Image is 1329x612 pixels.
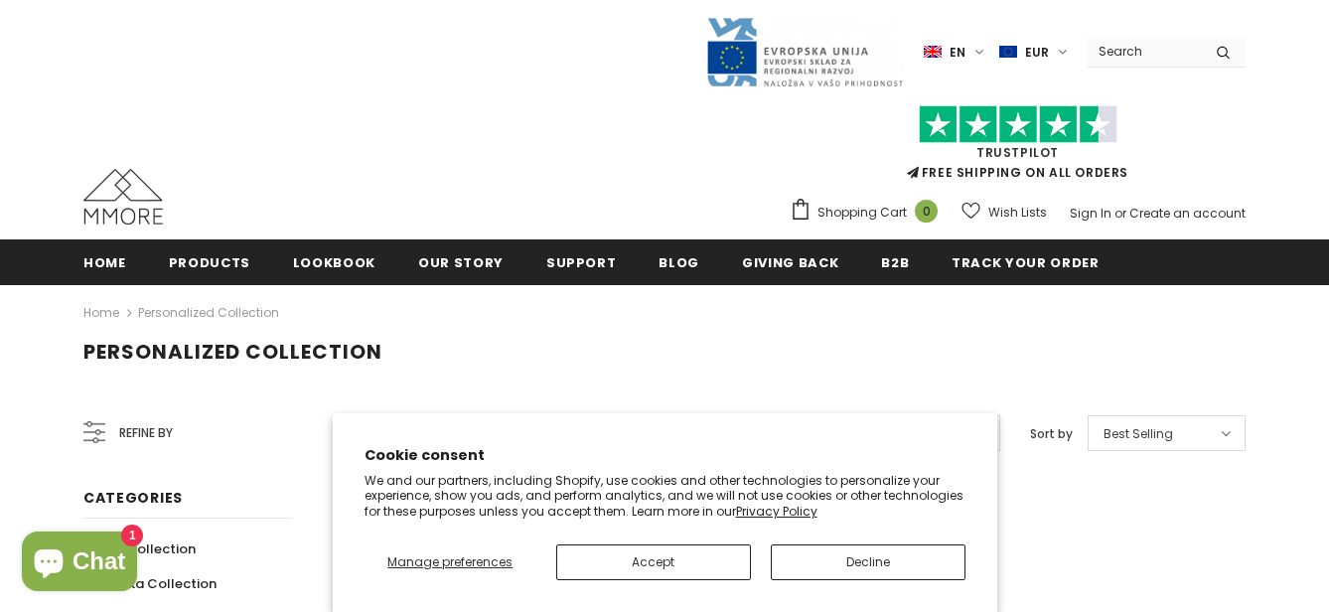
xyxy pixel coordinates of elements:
[119,422,173,444] span: Refine by
[1030,424,1073,444] label: Sort by
[365,473,965,520] p: We and our partners, including Shopify, use cookies and other technologies to personalize your ex...
[556,544,751,580] button: Accept
[365,445,965,466] h2: Cookie consent
[952,253,1099,272] span: Track your order
[952,239,1099,284] a: Track your order
[83,338,382,366] span: Personalized Collection
[1025,43,1049,63] span: EUR
[16,532,143,596] inbox-online-store-chat: Shopify online store chat
[988,203,1047,223] span: Wish Lists
[705,16,904,88] img: Javni Razpis
[138,304,279,321] a: Personalized Collection
[736,503,817,520] a: Privacy Policy
[817,203,907,223] span: Shopping Cart
[790,114,1246,181] span: FREE SHIPPING ON ALL ORDERS
[418,239,504,284] a: Our Story
[1087,37,1201,66] input: Search Site
[961,195,1047,229] a: Wish Lists
[83,574,217,593] span: Organika Collection
[169,239,250,284] a: Products
[546,253,617,272] span: support
[919,105,1117,144] img: Trust Pilot Stars
[790,198,948,228] a: Shopping Cart 0
[546,239,617,284] a: support
[659,253,699,272] span: Blog
[742,253,838,272] span: Giving back
[881,253,909,272] span: B2B
[169,253,250,272] span: Products
[293,253,375,272] span: Lookbook
[293,239,375,284] a: Lookbook
[83,239,126,284] a: Home
[881,239,909,284] a: B2B
[742,239,838,284] a: Giving back
[976,144,1059,161] a: Trustpilot
[1104,424,1173,444] span: Best Selling
[705,43,904,60] a: Javni Razpis
[950,43,965,63] span: en
[1129,205,1246,222] a: Create an account
[83,566,217,601] a: Organika Collection
[83,169,163,225] img: MMORE Cases
[1114,205,1126,222] span: or
[418,253,504,272] span: Our Story
[659,239,699,284] a: Blog
[365,544,537,580] button: Manage preferences
[83,488,183,508] span: Categories
[771,544,965,580] button: Decline
[1070,205,1111,222] a: Sign In
[83,253,126,272] span: Home
[924,44,942,61] img: i-lang-1.png
[83,301,119,325] a: Home
[387,553,513,570] span: Manage preferences
[915,200,938,223] span: 0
